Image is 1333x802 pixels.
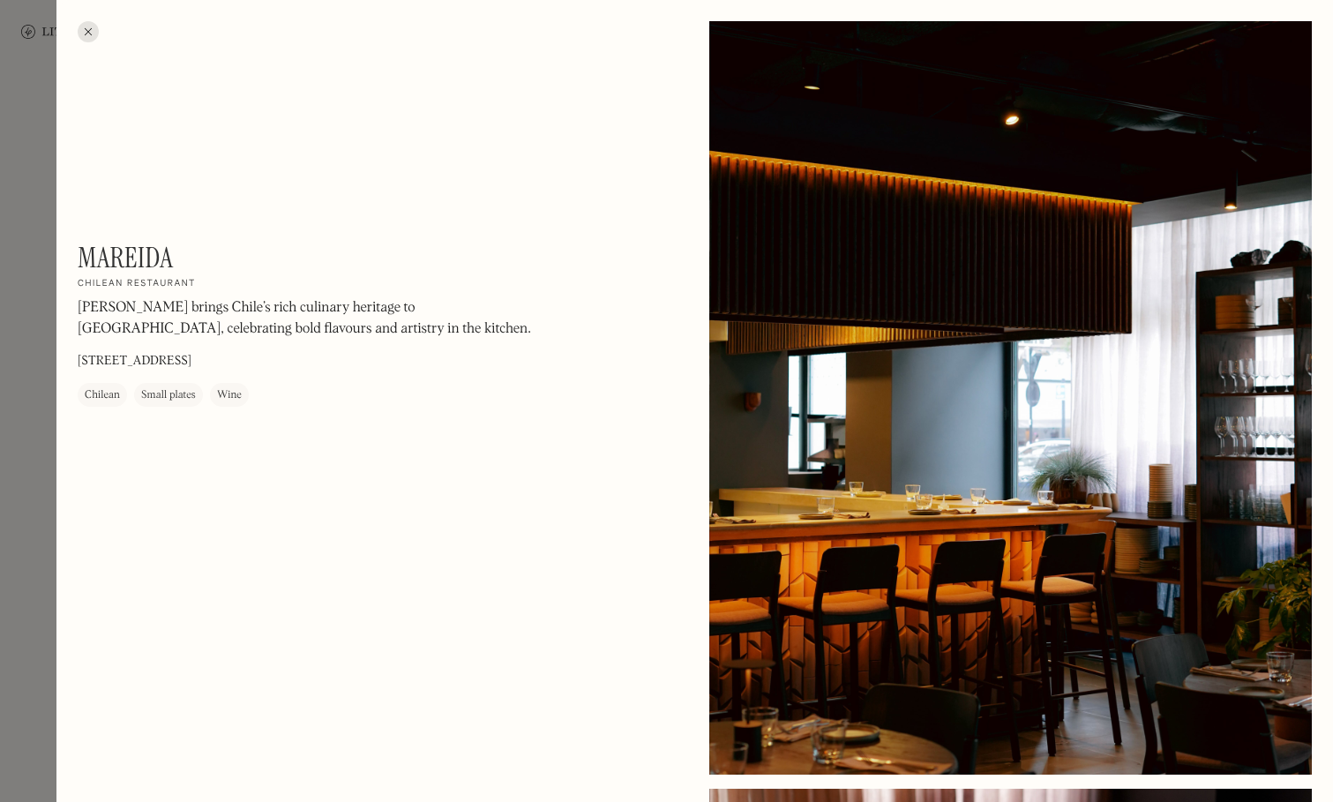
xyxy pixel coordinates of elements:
div: Wine [217,386,242,404]
p: [PERSON_NAME] brings Chile’s rich culinary heritage to [GEOGRAPHIC_DATA], celebrating bold flavou... [78,297,554,340]
div: Small plates [141,386,196,404]
h2: Chilean restaurant [78,278,196,290]
h1: Mareida [78,241,173,274]
p: [STREET_ADDRESS] [78,352,191,371]
div: Chilean [85,386,120,404]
